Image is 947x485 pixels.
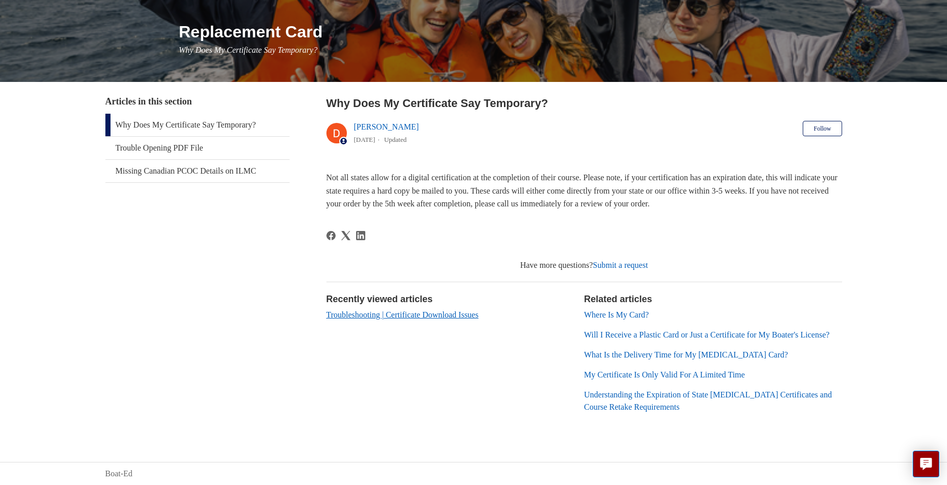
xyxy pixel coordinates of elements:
[593,261,648,269] a: Submit a request
[326,173,838,208] span: Not all states allow for a digital certification at the completion of their course. Please note, ...
[584,370,745,379] a: My Certificate Is Only Valid For A Limited Time
[326,259,842,271] div: Have more questions?
[326,95,842,112] h2: Why Does My Certificate Say Temporary?
[354,122,419,131] a: [PERSON_NAME]
[326,310,479,319] a: Troubleshooting | Certificate Download Issues
[354,136,376,143] time: 03/01/2024, 14:22
[105,160,290,182] a: Missing Canadian PCOC Details on ILMC
[105,96,192,107] span: Articles in this section
[341,231,350,240] svg: Share this page on X Corp
[384,136,407,143] li: Updated
[584,310,649,319] a: Where Is My Card?
[105,468,133,480] a: Boat-Ed
[179,46,318,54] span: Why Does My Certificate Say Temporary?
[179,19,842,44] h1: Replacement Card
[803,121,842,136] button: Follow Article
[341,231,350,240] a: X Corp
[584,330,830,339] a: Will I Receive a Plastic Card or Just a Certificate for My Boater's License?
[326,231,336,240] a: Facebook
[326,231,336,240] svg: Share this page on Facebook
[356,231,365,240] svg: Share this page on LinkedIn
[584,350,788,359] a: What Is the Delivery Time for My [MEDICAL_DATA] Card?
[356,231,365,240] a: LinkedIn
[913,451,939,477] button: Live chat
[584,292,842,306] h2: Related articles
[105,114,290,136] a: Why Does My Certificate Say Temporary?
[105,137,290,159] a: Trouble Opening PDF File
[326,292,574,306] h2: Recently viewed articles
[584,390,832,411] a: Understanding the Expiration of State [MEDICAL_DATA] Certificates and Course Retake Requirements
